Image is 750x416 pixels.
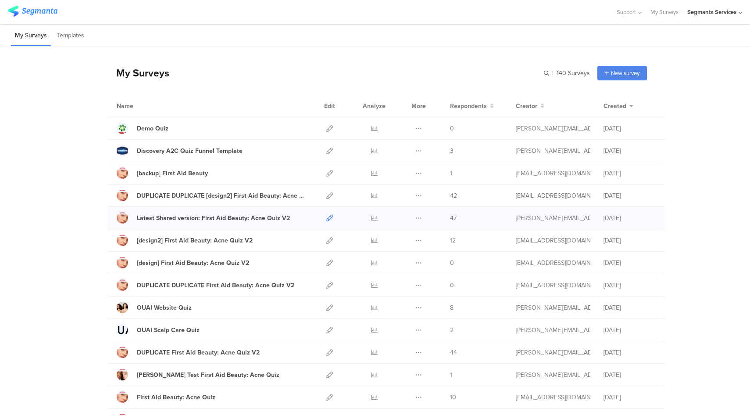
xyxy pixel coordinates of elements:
[137,281,294,290] div: DUPLICATE DUPLICATE First Aid Beauty: Acne Quiz V2
[557,69,590,78] span: 140 Surveys
[611,69,639,77] span: New survey
[551,69,555,78] span: |
[117,123,168,134] a: Demo Quiz
[107,65,169,80] div: My Surveys
[604,101,633,111] button: Created
[137,146,243,156] div: Discovery A2C Quiz Funnel Template
[137,213,290,223] div: Latest Shared version: First Aid Beauty: Acne Quiz V2
[450,348,457,357] span: 44
[516,169,590,178] div: gillat@segmanta.com
[450,303,454,312] span: 8
[53,25,88,46] li: Templates
[450,101,487,111] span: Respondents
[516,236,590,245] div: gillat@segmanta.com
[137,169,208,178] div: [backup] First Aid Beauty
[117,391,215,403] a: First Aid Beauty: Acne Quiz
[617,8,636,16] span: Support
[117,235,253,246] a: [design2] First Aid Beauty: Acne Quiz V2
[117,190,307,201] a: DUPLICATE DUPLICATE [design2] First Aid Beauty: Acne Quiz V2
[450,236,456,245] span: 12
[604,101,626,111] span: Created
[687,8,736,16] div: Segmanta Services
[450,326,454,335] span: 2
[117,257,249,268] a: [design] First Aid Beauty: Acne Quiz V2
[117,212,290,224] a: Latest Shared version: First Aid Beauty: Acne Quiz V2
[137,303,192,312] div: OUAI Website Quiz
[604,303,656,312] div: [DATE]
[604,370,656,380] div: [DATE]
[450,191,457,200] span: 42
[516,101,537,111] span: Creator
[604,191,656,200] div: [DATE]
[450,101,494,111] button: Respondents
[117,101,169,111] div: Name
[604,326,656,335] div: [DATE]
[137,348,260,357] div: DUPLICATE First Aid Beauty: Acne Quiz V2
[516,213,590,223] div: riel@segmanta.com
[137,370,279,380] div: Riel Test First Aid Beauty: Acne Quiz
[516,348,590,357] div: riel@segmanta.com
[137,326,200,335] div: OUAI Scalp Care Quiz
[516,146,590,156] div: riel@segmanta.com
[117,369,279,380] a: [PERSON_NAME] Test First Aid Beauty: Acne Quiz
[604,258,656,268] div: [DATE]
[604,146,656,156] div: [DATE]
[516,370,590,380] div: riel@segmanta.com
[604,213,656,223] div: [DATE]
[117,324,200,336] a: OUAI Scalp Care Quiz
[604,281,656,290] div: [DATE]
[516,191,590,200] div: gillat@segmanta.com
[450,281,454,290] span: 0
[117,302,192,313] a: OUAI Website Quiz
[516,303,590,312] div: riel@segmanta.com
[604,169,656,178] div: [DATE]
[137,393,215,402] div: First Aid Beauty: Acne Quiz
[604,124,656,133] div: [DATE]
[137,124,168,133] div: Demo Quiz
[516,393,590,402] div: channelle@segmanta.com
[320,95,339,117] div: Edit
[604,348,656,357] div: [DATE]
[450,393,456,402] span: 10
[516,124,590,133] div: riel@segmanta.com
[450,169,452,178] span: 1
[409,95,428,117] div: More
[604,236,656,245] div: [DATE]
[137,236,253,245] div: [design2] First Aid Beauty: Acne Quiz V2
[516,326,590,335] div: riel@segmanta.com
[117,167,208,179] a: [backup] First Aid Beauty
[516,101,544,111] button: Creator
[8,6,57,17] img: segmanta logo
[361,95,387,117] div: Analyze
[137,191,307,200] div: DUPLICATE DUPLICATE [design2] First Aid Beauty: Acne Quiz V2
[604,393,656,402] div: [DATE]
[450,370,452,380] span: 1
[450,213,457,223] span: 47
[450,146,454,156] span: 3
[11,25,51,46] li: My Surveys
[450,258,454,268] span: 0
[516,258,590,268] div: gillat@segmanta.com
[117,145,243,156] a: Discovery A2C Quiz Funnel Template
[117,279,294,291] a: DUPLICATE DUPLICATE First Aid Beauty: Acne Quiz V2
[450,124,454,133] span: 0
[137,258,249,268] div: [design] First Aid Beauty: Acne Quiz V2
[117,347,260,358] a: DUPLICATE First Aid Beauty: Acne Quiz V2
[516,281,590,290] div: gillat@segmanta.com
